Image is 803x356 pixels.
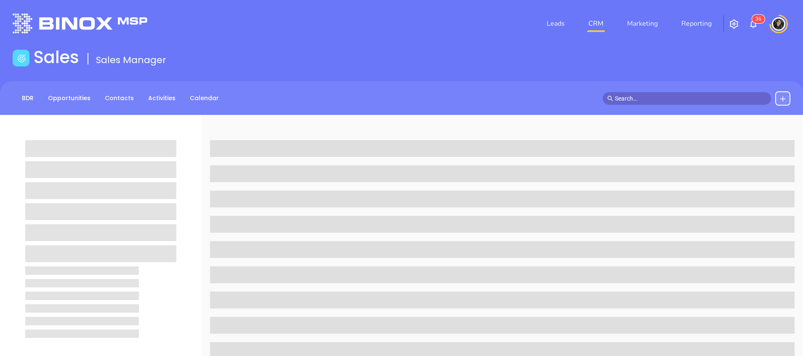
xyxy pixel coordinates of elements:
input: Search… [615,94,766,103]
a: Contacts [100,91,139,105]
sup: 36 [752,15,765,23]
a: CRM [585,15,607,32]
span: search [607,96,613,101]
img: user [772,17,785,31]
img: iconSetting [729,19,739,29]
a: Calendar [185,91,224,105]
a: Reporting [678,15,715,32]
img: iconNotification [748,19,758,29]
a: Opportunities [43,91,96,105]
span: 6 [758,16,761,22]
a: BDR [17,91,39,105]
span: Sales Manager [96,53,166,66]
a: Marketing [624,15,661,32]
a: Leads [543,15,568,32]
img: logo [13,13,147,33]
a: Activities [143,91,181,105]
span: 3 [755,16,758,22]
h1: Sales [34,47,79,67]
